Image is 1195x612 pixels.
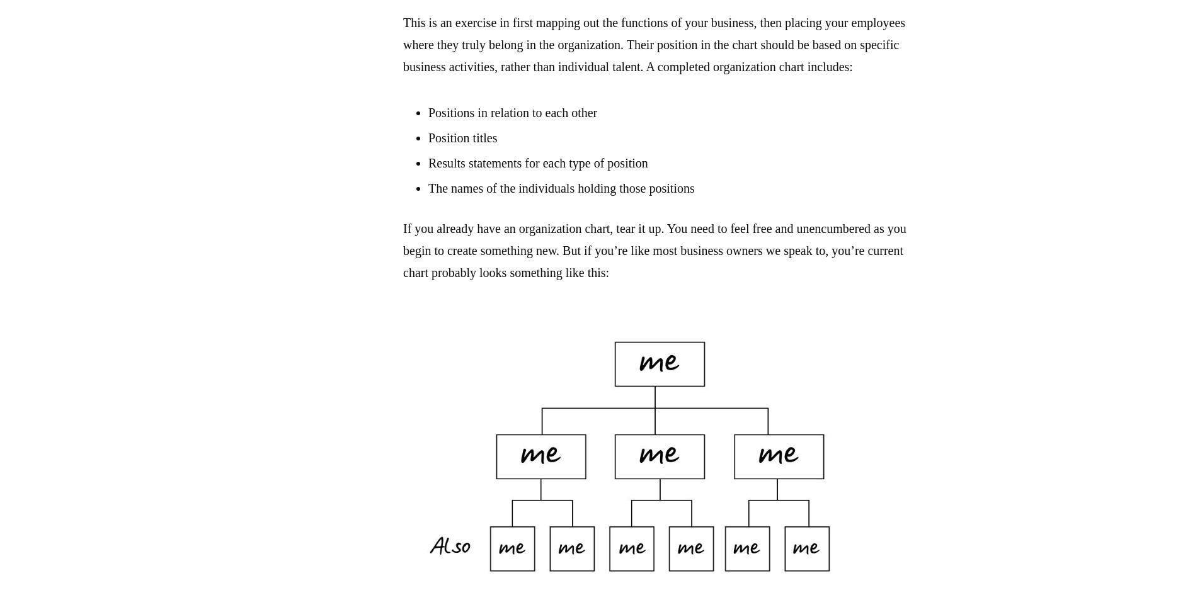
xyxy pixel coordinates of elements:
iframe: Chat Widget [1132,552,1195,612]
li: The names of the individuals holding those positions [428,179,907,198]
p: If you already have an organization chart, tear it up. You need to feel free and unencumbered as ... [403,218,907,284]
div: Chat-Widget [1132,552,1195,612]
img: Org chart for blog [403,309,907,599]
p: This is an exercise in first mapping out the functions of your business, then placing your employ... [403,12,907,78]
li: Position titles [428,128,907,147]
li: Results statements for each type of position [428,154,907,173]
li: Positions in relation to each other [428,103,907,122]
